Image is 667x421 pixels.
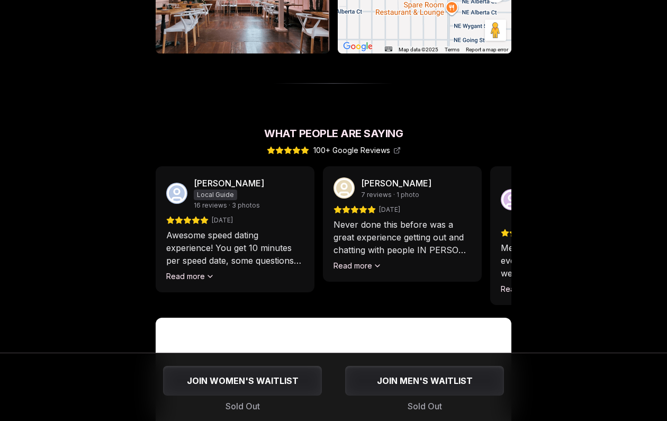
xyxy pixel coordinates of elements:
[226,400,260,413] span: Sold Out
[485,20,506,41] button: Drag Pegman onto the map to open Street View
[340,40,375,53] img: Google
[185,374,301,387] span: JOIN WOMEN'S WAITLIST
[345,366,504,396] button: JOIN MEN'S WAITLIST - Sold Out
[408,400,442,413] span: Sold Out
[466,47,508,52] a: Report a map error
[163,366,322,396] button: JOIN WOMEN'S WAITLIST - Sold Out
[212,216,233,225] span: [DATE]
[166,271,214,282] button: Read more
[194,177,264,190] p: [PERSON_NAME]
[340,40,375,53] a: Open this area in Google Maps (opens a new window)
[333,218,471,256] p: Never done this before was a great experience getting out and chatting with people IN PERSON. Eve...
[385,47,392,51] button: Keyboard shortcuts
[375,374,475,387] span: JOIN MEN'S WAITLIST
[379,205,400,214] span: [DATE]
[501,241,638,280] p: Met the love of my life in my first event. He was my last date and we hit it off right away. We'v...
[156,126,511,141] h2: What People Are Saying
[194,190,237,200] span: Local Guide
[333,261,382,271] button: Read more
[361,177,431,190] p: [PERSON_NAME]
[399,47,438,52] span: Map data ©2025
[445,47,459,52] a: Terms (opens in new tab)
[313,145,401,156] span: 100+ Google Reviews
[501,284,549,294] button: Read more
[361,191,419,199] span: 7 reviews · 1 photo
[166,229,304,267] p: Awesome speed dating experience! You get 10 minutes per speed date, some questions and a fun fact...
[194,201,260,210] span: 16 reviews · 3 photos
[267,145,401,156] a: 100+ Google Reviews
